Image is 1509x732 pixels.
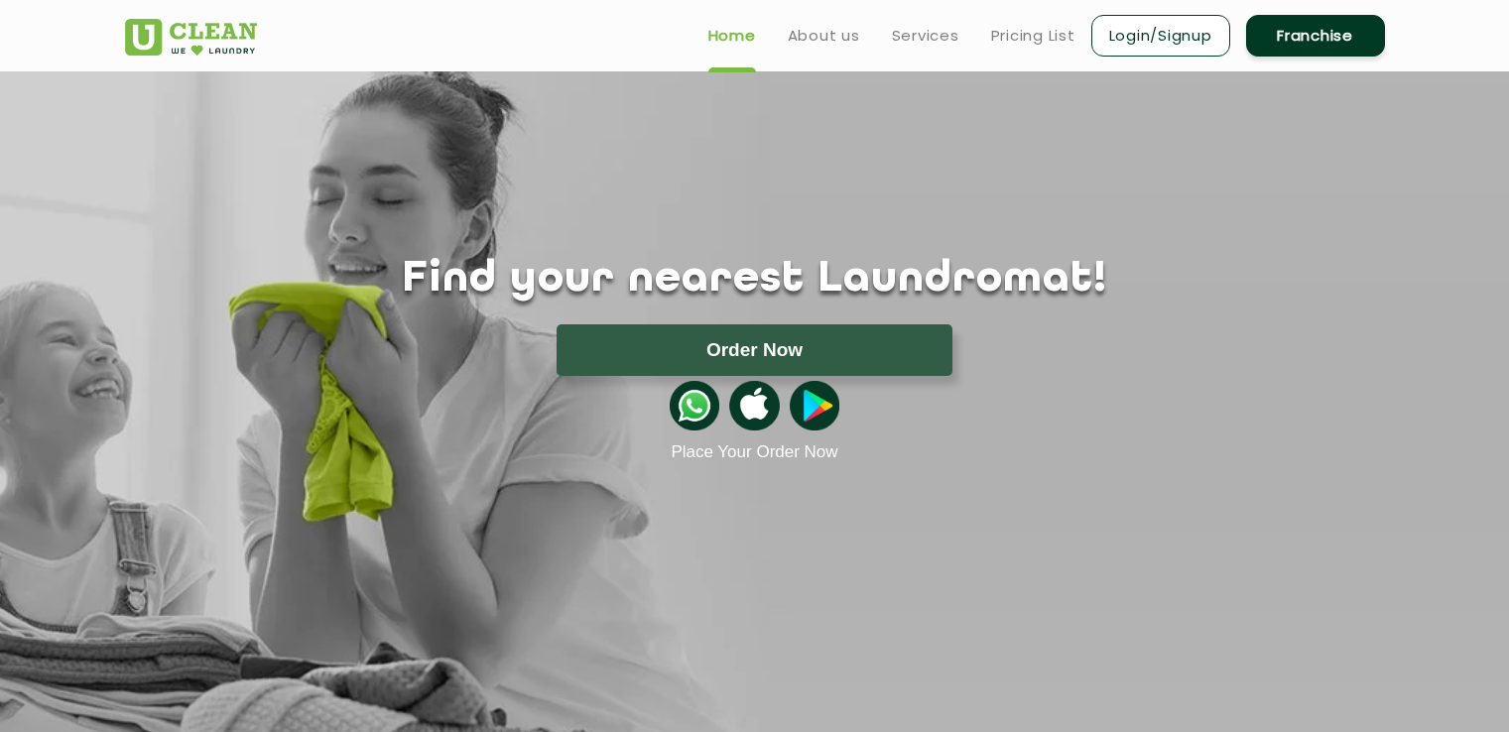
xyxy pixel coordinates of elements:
[991,24,1075,48] a: Pricing List
[671,442,837,462] a: Place Your Order Now
[1091,15,1230,57] a: Login/Signup
[892,24,959,48] a: Services
[557,324,952,376] button: Order Now
[788,24,860,48] a: About us
[110,255,1400,305] h1: Find your nearest Laundromat!
[708,24,756,48] a: Home
[1246,15,1385,57] a: Franchise
[670,381,719,430] img: whatsappicon.png
[790,381,839,430] img: playstoreicon.png
[125,19,257,56] img: UClean Laundry and Dry Cleaning
[729,381,779,430] img: apple-icon.png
